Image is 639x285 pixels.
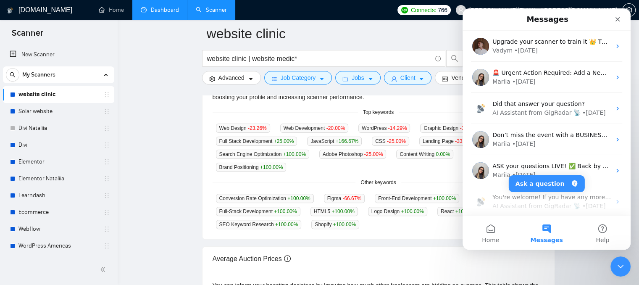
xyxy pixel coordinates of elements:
span: holder [103,226,110,232]
img: Profile image for Mariia [10,154,26,171]
span: My Scanners [22,66,55,83]
span: Scanner [5,27,50,45]
span: folder [342,76,348,82]
span: Content Writing [396,150,453,159]
span: bars [271,76,277,82]
button: Help [112,208,168,241]
span: Help [133,229,147,235]
span: -23.26 % [248,125,267,131]
a: setting [622,7,636,13]
input: Search Freelance Jobs... [207,53,431,64]
span: -33.33 % [455,138,474,144]
div: Average Auction Prices [213,247,544,271]
span: double-left [100,265,108,274]
img: upwork-logo.png [401,7,408,13]
span: Client [400,73,415,82]
span: Search Engine Optimization [216,150,309,159]
a: WordPress Americas [18,237,98,254]
span: Figma [324,194,365,203]
span: -20.00 % [326,125,345,131]
span: Other keywords [355,179,401,187]
button: barsJob Categorycaret-down [264,71,332,84]
a: New Scanner [10,46,108,63]
span: -66.67 % [342,195,361,201]
button: Ask a question [46,167,122,184]
input: Scanner name... [207,23,538,44]
span: holder [103,91,110,98]
span: caret-down [368,76,373,82]
span: JavaScript [307,137,362,146]
img: logo [7,4,13,17]
a: Learndash [18,187,98,204]
a: website clinic [18,86,98,103]
span: holder [103,175,110,182]
span: Landing Page [419,137,477,146]
span: Jobs [352,73,364,82]
span: +100.00 % [455,208,478,214]
span: Front-End Development [375,194,459,203]
span: Did that answer your question? [30,92,122,99]
div: • [DATE] [50,69,73,78]
span: Conversion Rate Optimization [216,194,314,203]
div: Mariia [30,131,48,140]
span: SEO Keyword Research [216,220,302,229]
span: holder [103,108,110,115]
span: React [437,207,481,216]
span: Advanced [218,73,245,82]
span: holder [103,158,110,165]
span: Adobe Photoshop [319,150,386,159]
div: • [DATE] [50,162,73,171]
span: +100.00 % [401,208,423,214]
div: Mariia [30,69,48,78]
span: Web Development [280,124,349,133]
img: Profile image for AI Assistant from GigRadar 📡 [10,92,26,108]
span: user [391,76,397,82]
div: AI Assistant from GigRadar 📡 [30,193,118,202]
span: Shopify [311,220,359,229]
button: idcardVendorcaret-down [435,71,486,84]
a: Elementor Nataliia [18,170,98,187]
span: +25.00 % [274,138,294,144]
span: +100.00 % [333,222,356,227]
span: holder [103,125,110,132]
span: CSS [372,137,409,146]
span: search [447,55,463,62]
span: +166.67 % [336,138,358,144]
div: AI Assistant from GigRadar 📡 [30,100,118,109]
span: Brand Positioning [216,163,287,172]
span: HTML5 [310,207,358,216]
span: Graphic Design [420,124,482,133]
div: • [DATE] [120,100,143,109]
button: search [446,50,463,67]
span: Full-Stack Development [216,207,300,216]
span: +100.00 % [283,151,306,157]
img: Profile image for Mariia [10,123,26,140]
span: idcard [442,76,448,82]
span: info-circle [435,56,441,61]
span: +100.00 % [274,208,297,214]
a: Webflow [18,221,98,237]
span: -25.00 % [387,138,406,144]
span: Messages [68,229,100,235]
span: holder [103,142,110,148]
span: Job Category [281,73,316,82]
div: • [DATE] [120,193,143,202]
span: You're welcome! If you have any more questions or need further assistance, feel free to ask. [30,185,302,192]
span: Web Design [216,124,270,133]
a: Elementor [18,153,98,170]
button: setting [622,3,636,17]
span: holder [103,209,110,216]
span: setting [209,76,215,82]
span: Connects: [411,5,436,15]
span: +100.00 % [433,195,456,201]
span: -33.33 % [460,125,479,131]
span: Top keywords [358,108,399,116]
span: Vendor [451,73,470,82]
div: • [DATE] [50,131,73,140]
a: Divi Nataliia [18,120,98,137]
span: WordPress [358,124,410,133]
li: New Scanner [3,46,114,63]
